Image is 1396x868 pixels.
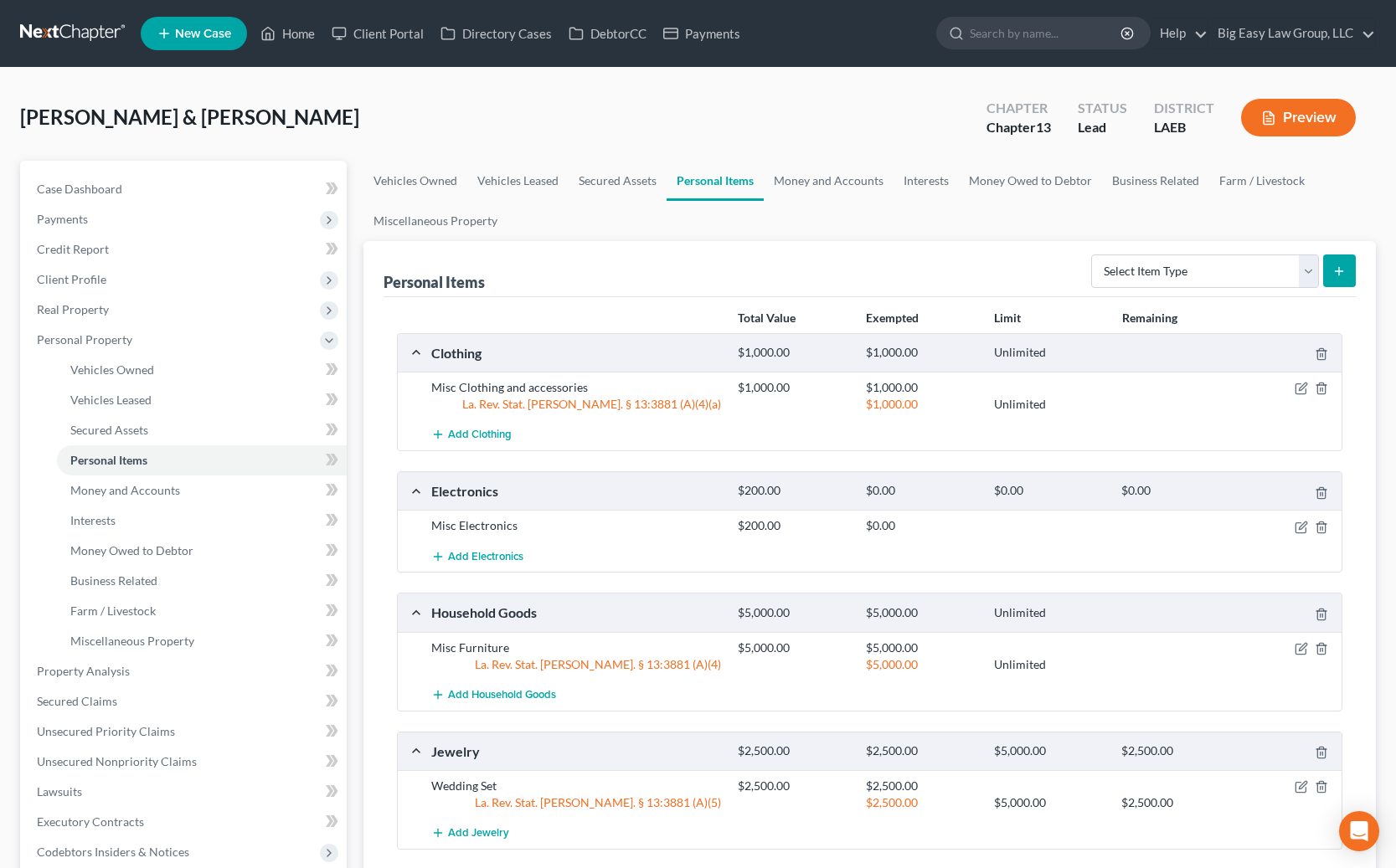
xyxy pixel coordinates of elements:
[37,694,117,708] span: Secured Claims
[986,396,1114,413] div: Unlimited
[994,311,1021,325] strong: Limit
[23,716,347,747] a: Unsecured Priority Claims
[1113,794,1241,811] div: $2,500.00
[423,794,729,811] div: La. Rev. Stat. [PERSON_NAME]. § 13:3881 (A)(5)
[1339,811,1379,851] div: Open Intercom Messenger
[423,517,729,534] div: Misc Electronics
[23,747,347,777] a: Unsecured Nonpriority Claims
[1078,99,1127,118] div: Status
[431,541,523,572] button: Add Electronics
[37,664,130,678] span: Property Analysis
[667,161,764,201] a: Personal Items
[1036,119,1051,135] span: 13
[858,778,986,794] div: $2,500.00
[70,603,156,618] span: Farm / Livestock
[866,311,919,325] strong: Exempted
[858,345,986,361] div: $1,000.00
[1241,99,1356,136] button: Preview
[57,415,347,445] a: Secured Assets
[729,743,858,759] div: $2,500.00
[858,639,986,656] div: $5,000.00
[729,517,858,534] div: $200.00
[448,429,512,442] span: Add Clothing
[986,483,1114,499] div: $0.00
[1151,18,1208,49] a: Help
[57,355,347,385] a: Vehicles Owned
[423,379,729,396] div: Misc Clothing and accessories
[764,161,894,201] a: Money and Accounts
[70,573,157,588] span: Business Related
[37,754,197,768] span: Unsecured Nonpriority Claims
[70,453,147,467] span: Personal Items
[986,605,1114,621] div: Unlimited
[70,393,152,407] span: Vehicles Leased
[37,182,122,196] span: Case Dashboard
[57,596,347,626] a: Farm / Livestock
[986,656,1114,673] div: Unlimited
[858,517,986,534] div: $0.00
[986,794,1114,811] div: $5,000.00
[729,605,858,621] div: $5,000.00
[37,332,132,347] span: Personal Property
[858,743,986,759] div: $2,500.00
[70,634,194,648] span: Miscellaneous Property
[37,784,82,799] span: Lawsuits
[423,396,729,413] div: La. Rev. Stat. [PERSON_NAME]. § 13:3881 (A)(4)(a)
[432,18,560,49] a: Directory Cases
[1113,743,1241,759] div: $2,500.00
[1154,118,1214,137] div: LAEB
[37,302,109,316] span: Real Property
[363,161,467,201] a: Vehicles Owned
[569,161,667,201] a: Secured Assets
[858,396,986,413] div: $1,000.00
[363,201,507,241] a: Miscellaneous Property
[57,385,347,415] a: Vehicles Leased
[448,550,523,563] span: Add Electronics
[448,688,556,701] span: Add Household Goods
[1113,483,1241,499] div: $0.00
[431,680,556,711] button: Add Household Goods
[37,845,189,859] span: Codebtors Insiders & Notices
[729,778,858,794] div: $2,500.00
[57,566,347,596] a: Business Related
[23,686,347,716] a: Secured Claims
[37,724,175,738] span: Unsecured Priority Claims
[1209,18,1375,49] a: Big Easy Law Group, LLC
[986,118,1051,137] div: Chapter
[738,311,796,325] strong: Total Value
[175,28,231,40] span: New Case
[970,18,1123,49] input: Search by name...
[1122,311,1177,325] strong: Remaining
[448,827,509,840] span: Add Jewelry
[70,513,116,527] span: Interests
[37,212,88,226] span: Payments
[858,483,986,499] div: $0.00
[37,242,109,256] span: Credit Report
[423,656,729,673] div: La. Rev. Stat. [PERSON_NAME]. § 13:3881 (A)(4)
[423,344,729,362] div: Clothing
[729,379,858,396] div: $1,000.00
[986,345,1114,361] div: Unlimited
[23,174,347,204] a: Case Dashboard
[1078,118,1127,137] div: Lead
[858,656,986,673] div: $5,000.00
[23,777,347,807] a: Lawsuits
[37,272,106,286] span: Client Profile
[423,742,729,760] div: Jewelry
[1102,161,1209,201] a: Business Related
[986,743,1114,759] div: $5,000.00
[894,161,959,201] a: Interests
[423,778,729,794] div: Wedding Set
[1209,161,1315,201] a: Farm / Livestock
[37,814,144,829] span: Executory Contracts
[655,18,749,49] a: Payments
[423,603,729,621] div: Household Goods
[23,656,347,686] a: Property Analysis
[23,234,347,265] a: Credit Report
[729,483,858,499] div: $200.00
[858,379,986,396] div: $1,000.00
[384,272,485,292] div: Personal Items
[729,639,858,656] div: $5,000.00
[57,475,347,506] a: Money and Accounts
[423,482,729,500] div: Electronics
